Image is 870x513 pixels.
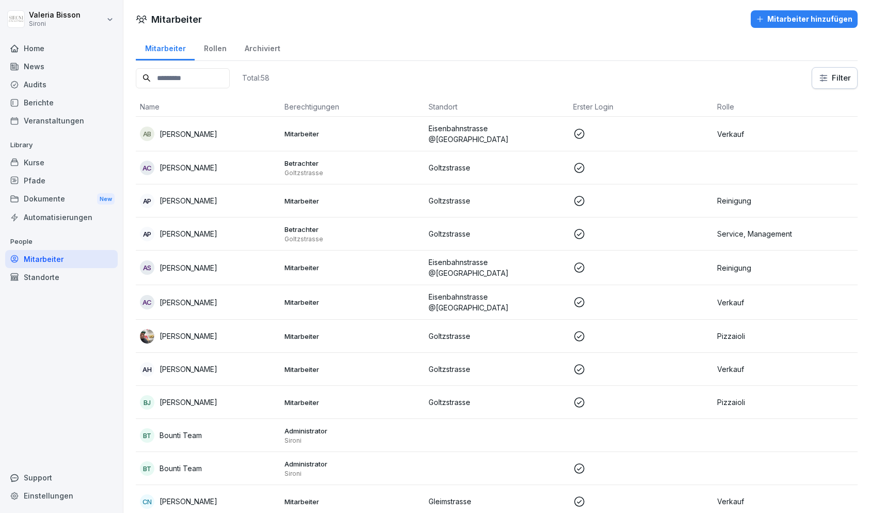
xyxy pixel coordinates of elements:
[5,39,118,57] a: Home
[5,137,118,153] p: Library
[717,364,853,375] p: Verkauf
[5,57,118,75] a: News
[717,496,853,507] p: Verkauf
[429,397,565,408] p: Goltzstrasse
[429,331,565,341] p: Goltzstrasse
[5,234,118,250] p: People
[5,487,118,505] a: Einstellungen
[160,162,217,173] p: [PERSON_NAME]
[242,73,270,83] p: Total: 58
[569,97,714,117] th: Erster Login
[160,331,217,341] p: [PERSON_NAME]
[429,291,565,313] p: Eisenbahnstrasse @[GEOGRAPHIC_DATA]
[280,97,425,117] th: Berechtigungen
[160,463,202,474] p: Bounti Team
[717,397,853,408] p: Pizzaioli
[140,494,154,509] div: CN
[284,437,421,445] p: Sironi
[429,364,565,375] p: Goltzstrasse
[29,20,81,27] p: Sironi
[160,228,217,239] p: [PERSON_NAME]
[284,398,421,407] p: Mitarbeiter
[284,196,421,206] p: Mitarbeiter
[284,159,421,168] p: Betrachter
[717,331,853,341] p: Pizzaioli
[812,68,857,88] button: Filter
[160,430,202,441] p: Bounti Team
[235,34,289,60] a: Archiviert
[136,97,280,117] th: Name
[5,75,118,94] a: Audits
[160,195,217,206] p: [PERSON_NAME]
[284,470,421,478] p: Sironi
[140,362,154,377] div: AH
[429,162,565,173] p: Goltzstrasse
[5,112,118,130] a: Veranstaltungen
[284,332,421,341] p: Mitarbeiter
[424,97,569,117] th: Standort
[756,13,852,25] div: Mitarbeiter hinzufügen
[5,469,118,487] div: Support
[284,365,421,374] p: Mitarbeiter
[140,395,154,410] div: BJ
[97,193,115,205] div: New
[429,228,565,239] p: Goltzstrasse
[284,426,421,436] p: Administrator
[5,208,118,226] a: Automatisierungen
[751,10,858,28] button: Mitarbeiter hinzufügen
[136,34,195,60] div: Mitarbeiter
[140,161,154,175] div: AC
[140,295,154,309] div: AC
[140,260,154,275] div: AS
[140,227,154,241] div: AP
[284,235,421,243] p: Goltzstrasse
[717,195,853,206] p: Reinigung
[284,169,421,177] p: Goltzstrasse
[140,194,154,208] div: AP
[284,129,421,138] p: Mitarbeiter
[5,153,118,172] a: Kurse
[5,94,118,112] a: Berichte
[429,257,565,278] p: Eisenbahnstrasse @[GEOGRAPHIC_DATA]
[151,12,202,26] h1: Mitarbeiter
[284,459,421,469] p: Administrator
[140,329,154,344] img: kxeqd14vvy90yrv0469cg1jb.png
[160,496,217,507] p: [PERSON_NAME]
[284,225,421,234] p: Betrachter
[717,228,853,239] p: Service, Management
[5,172,118,190] a: Pfade
[717,262,853,273] p: Reinigung
[5,268,118,286] a: Standorte
[160,129,217,139] p: [PERSON_NAME]
[160,397,217,408] p: [PERSON_NAME]
[5,190,118,209] a: DokumenteNew
[818,73,851,83] div: Filter
[284,497,421,506] p: Mitarbeiter
[140,461,154,476] div: BT
[429,195,565,206] p: Goltzstrasse
[5,250,118,268] a: Mitarbeiter
[717,297,853,308] p: Verkauf
[5,190,118,209] div: Dokumente
[284,298,421,307] p: Mitarbeiter
[429,123,565,145] p: Eisenbahnstrasse @[GEOGRAPHIC_DATA]
[713,97,858,117] th: Rolle
[195,34,235,60] a: Rollen
[160,297,217,308] p: [PERSON_NAME]
[29,11,81,20] p: Valeria Bisson
[284,263,421,272] p: Mitarbeiter
[717,129,853,139] p: Verkauf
